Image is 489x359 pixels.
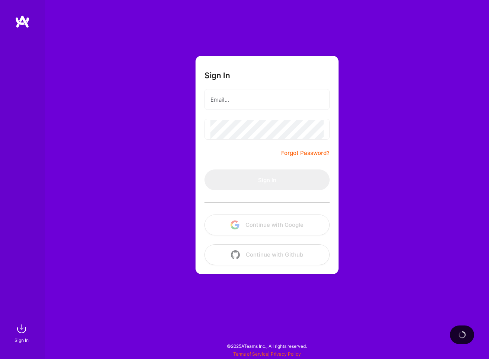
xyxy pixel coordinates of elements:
div: Sign In [15,336,29,344]
img: logo [15,15,30,28]
h3: Sign In [204,71,230,80]
input: Email... [210,90,324,109]
a: Privacy Policy [271,351,301,357]
span: | [233,351,301,357]
img: icon [231,250,240,259]
div: © 2025 ATeams Inc., All rights reserved. [45,337,489,355]
img: icon [231,220,239,229]
a: sign inSign In [16,321,29,344]
a: Forgot Password? [281,149,330,158]
button: Continue with Google [204,215,330,235]
button: Sign In [204,169,330,190]
img: sign in [14,321,29,336]
button: Continue with Github [204,244,330,265]
img: loading [458,331,466,339]
a: Terms of Service [233,351,268,357]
